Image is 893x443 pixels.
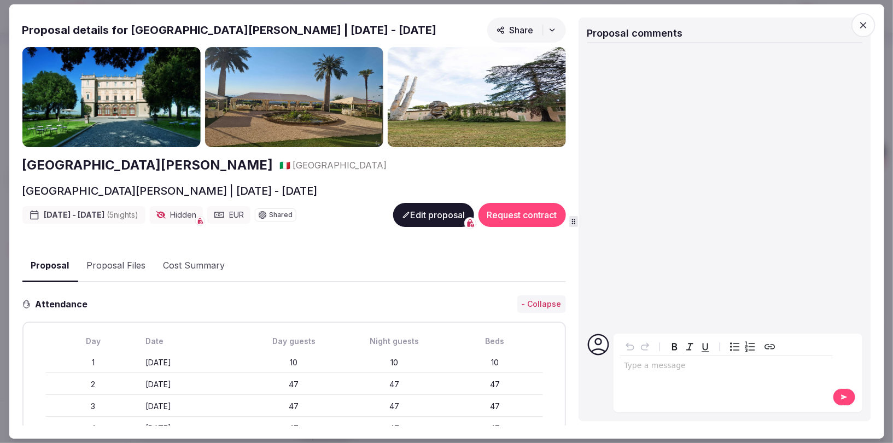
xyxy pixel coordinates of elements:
div: 47 [346,401,442,412]
div: Beds [447,336,543,347]
div: Date [145,336,242,347]
img: Gallery photo 1 [22,47,200,147]
button: Italic [682,339,697,354]
div: 47 [346,379,442,390]
div: [DATE] [145,357,242,368]
div: 3 [45,401,141,412]
button: Proposal [22,250,78,282]
div: 10 [246,357,342,368]
h3: Attendance [31,298,96,311]
span: Share [496,25,533,36]
div: 10 [346,357,442,368]
span: Shared [269,212,293,218]
button: Numbered list [742,339,757,354]
div: [DATE] [145,379,242,390]
span: [GEOGRAPHIC_DATA] [293,159,387,171]
h2: [GEOGRAPHIC_DATA][PERSON_NAME] | [DATE] - [DATE] [22,183,317,199]
button: Share [487,18,565,43]
div: [DATE] [145,401,242,412]
button: Request contract [478,203,565,227]
span: 🇮🇹 [279,160,290,171]
button: Proposal Files [78,250,154,282]
div: 47 [447,379,543,390]
button: Edit proposal [393,203,474,227]
div: 1 [45,357,141,368]
div: EUR [207,206,250,224]
div: Hidden [149,206,203,224]
button: Underline [697,339,713,354]
div: editable markdown [620,356,832,378]
button: - Collapse [517,295,565,313]
button: Bulleted list [727,339,742,354]
button: 🇮🇹 [279,159,290,171]
button: Create link [762,339,777,354]
a: [GEOGRAPHIC_DATA][PERSON_NAME] [22,156,273,174]
span: ( 5 night s ) [107,210,138,219]
img: Gallery photo 2 [205,47,383,147]
div: 2 [45,379,141,390]
h2: Proposal details for [GEOGRAPHIC_DATA][PERSON_NAME] | [DATE] - [DATE] [22,22,436,38]
button: Cost Summary [154,250,234,282]
div: 47 [246,379,342,390]
div: 10 [447,357,543,368]
div: 47 [246,423,342,434]
div: Day guests [246,336,342,347]
div: Day [45,336,141,347]
div: 47 [447,423,543,434]
button: Bold [667,339,682,354]
span: Proposal comments [587,27,682,39]
div: [DATE] [145,423,242,434]
img: Gallery photo 3 [387,47,565,147]
div: 47 [246,401,342,412]
div: 47 [447,401,543,412]
div: 4 [45,423,141,434]
div: Night guests [346,336,442,347]
span: [DATE] - [DATE] [44,209,138,220]
div: toggle group [727,339,757,354]
div: 47 [346,423,442,434]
